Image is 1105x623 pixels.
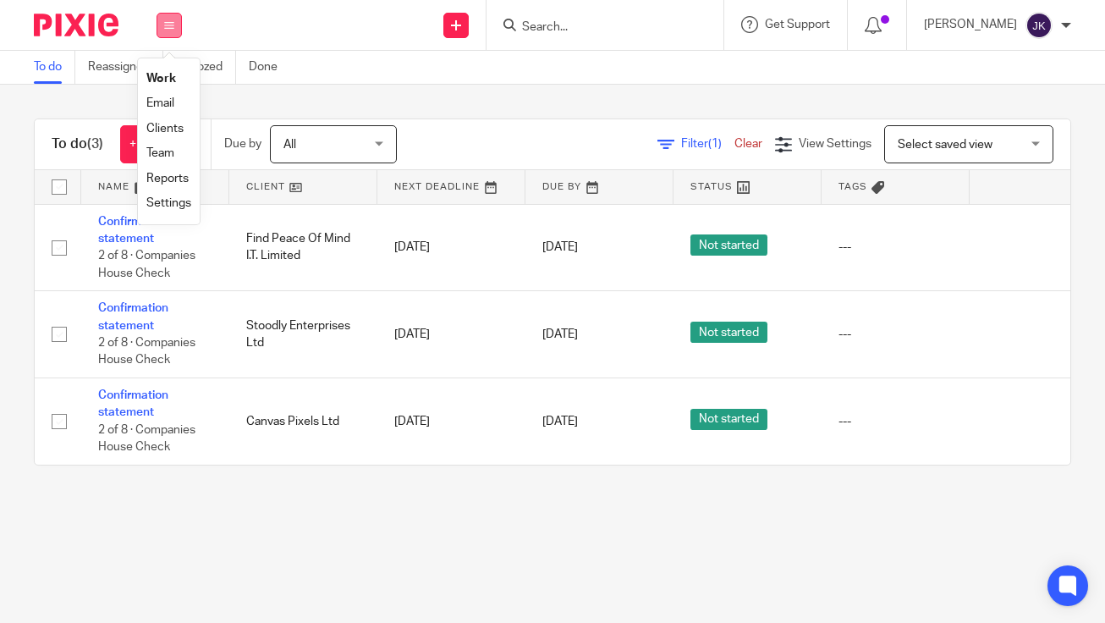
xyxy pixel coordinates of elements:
[283,139,296,151] span: All
[542,241,578,253] span: [DATE]
[520,20,673,36] input: Search
[146,197,191,209] a: Settings
[98,250,195,279] span: 2 of 8 · Companies House Check
[838,182,867,191] span: Tags
[98,424,195,454] span: 2 of 8 · Companies House Check
[838,239,953,256] div: ---
[98,216,168,245] a: Confirmation statement
[542,416,578,427] span: [DATE]
[765,19,830,30] span: Get Support
[87,137,103,151] span: (3)
[146,97,174,109] a: Email
[681,138,734,150] span: Filter
[98,337,195,367] span: 2 of 8 · Companies House Check
[377,291,525,378] td: [DATE]
[924,16,1017,33] p: [PERSON_NAME]
[799,138,871,150] span: View Settings
[98,302,168,331] a: Confirmation statement
[146,73,176,85] a: Work
[734,138,762,150] a: Clear
[176,51,236,84] a: Snoozed
[229,204,377,291] td: Find Peace Of Mind I.T. Limited
[98,389,168,418] a: Confirmation statement
[146,123,184,135] a: Clients
[690,234,767,256] span: Not started
[898,139,992,151] span: Select saved view
[708,138,722,150] span: (1)
[120,125,194,163] a: + Add task
[229,378,377,465] td: Canvas Pixels Ltd
[377,204,525,291] td: [DATE]
[34,51,75,84] a: To do
[146,173,189,185] a: Reports
[229,291,377,378] td: Stoodly Enterprises Ltd
[52,135,103,153] h1: To do
[838,326,953,343] div: ---
[690,409,767,430] span: Not started
[88,51,163,84] a: Reassigned
[224,135,261,152] p: Due by
[377,378,525,465] td: [DATE]
[1025,12,1053,39] img: svg%3E
[838,413,953,430] div: ---
[542,328,578,340] span: [DATE]
[34,14,118,36] img: Pixie
[146,147,174,159] a: Team
[690,322,767,343] span: Not started
[249,51,290,84] a: Done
